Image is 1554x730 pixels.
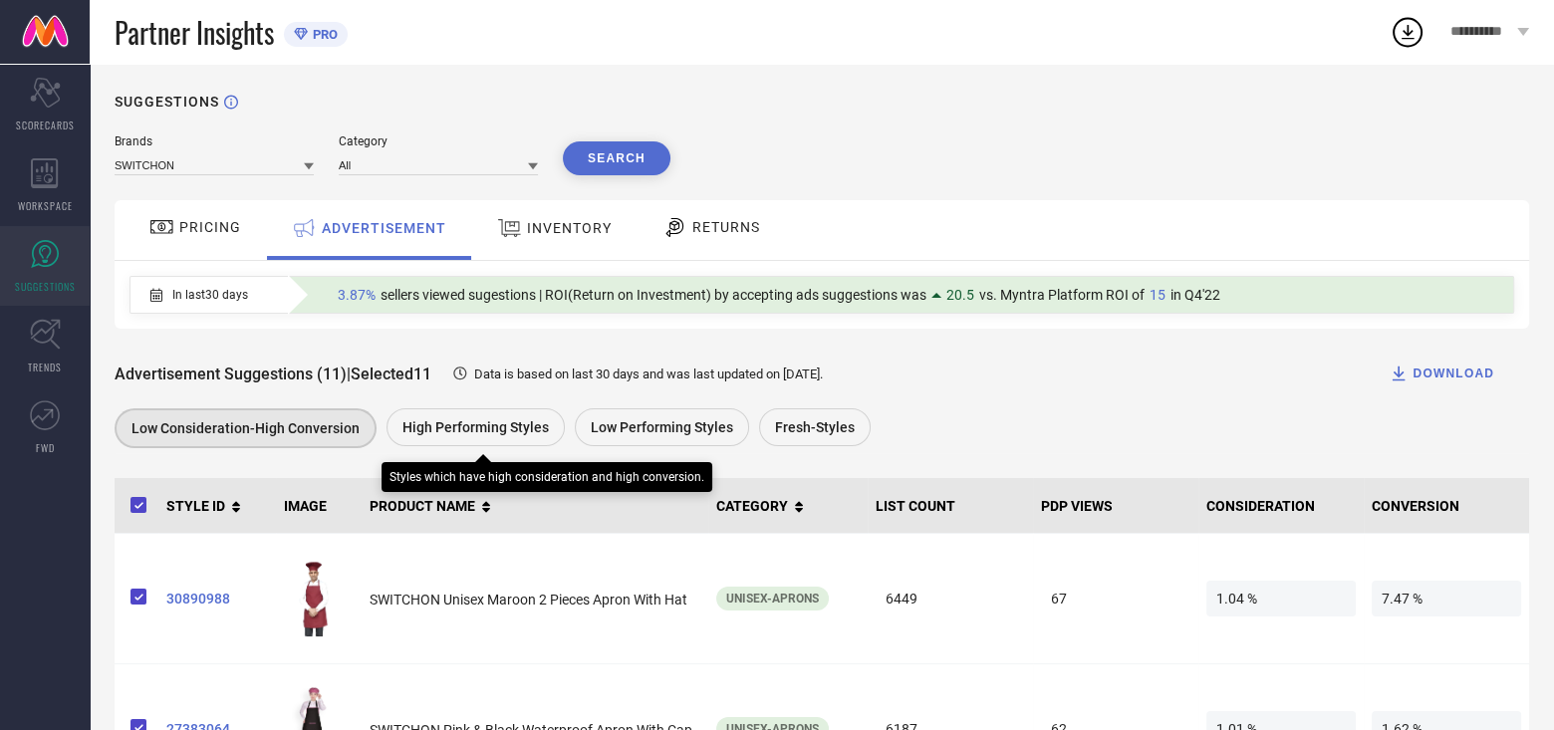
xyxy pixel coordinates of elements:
th: PDP VIEWS [1033,478,1198,534]
span: Fresh-Styles [775,419,855,435]
th: PRODUCT NAME [362,478,708,534]
th: IMAGE [276,478,362,534]
span: High Performing Styles [402,419,549,435]
span: SWITCHON Unisex Maroon 2 Pieces Apron With Hat [370,592,687,608]
span: vs. Myntra Platform ROI of [979,287,1145,303]
th: CONSIDERATION [1198,478,1364,534]
span: WORKSPACE [18,198,73,213]
span: PRO [308,27,338,42]
span: Data is based on last 30 days and was last updated on [DATE] . [474,366,823,381]
span: 6449 [876,581,1025,616]
span: Low Consideration-High Conversion [131,420,360,436]
span: 3.87% [338,287,376,303]
h1: SUGGESTIONS [115,94,219,110]
div: DOWNLOAD [1389,364,1494,383]
span: SCORECARDS [16,118,75,132]
span: INVENTORY [527,220,612,236]
div: Brands [115,134,314,148]
span: 7.47 % [1372,581,1521,616]
span: TRENDS [28,360,62,374]
div: Category [339,134,538,148]
a: 30890988 [166,591,268,607]
span: RETURNS [692,219,760,235]
span: Selected 11 [351,365,431,383]
span: In last 30 days [172,288,248,302]
span: 15 [1150,287,1165,303]
div: Percentage of sellers who have viewed suggestions for the current Insight Type [328,282,1230,308]
th: CATEGORY [708,478,868,534]
span: 1.04 % [1206,581,1356,616]
span: FWD [36,440,55,455]
div: Styles which have high consideration and high conversion. [389,470,704,484]
span: ADVERTISEMENT [322,220,446,236]
span: Unisex-Aprons [726,592,819,606]
button: DOWNLOAD [1364,354,1519,393]
span: 20.5 [946,287,974,303]
span: in Q4'22 [1170,287,1220,303]
span: PRICING [179,219,241,235]
th: STYLE ID [158,478,276,534]
span: Low Performing Styles [591,419,733,435]
span: SUGGESTIONS [15,279,76,294]
span: Advertisement Suggestions (11) [115,365,347,383]
th: CONVERSION [1364,478,1529,534]
div: Open download list [1390,14,1425,50]
span: Partner Insights [115,12,274,53]
img: xmibmDtQ_ef68487cf9804ca8bb60635c37f5745a.jpg [284,557,344,636]
span: | [347,365,351,383]
th: LIST COUNT [868,478,1033,534]
span: sellers viewed sugestions | ROI(Return on Investment) by accepting ads suggestions was [381,287,926,303]
span: 67 [1041,581,1190,616]
button: Search [563,141,670,175]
